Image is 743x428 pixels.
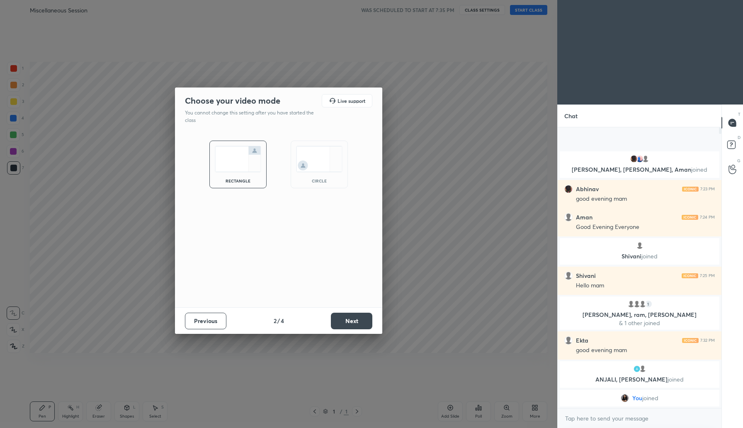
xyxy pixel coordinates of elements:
img: abfd94bb2e874892bae39d7c49f91136.jpg [564,185,573,193]
p: G [737,158,741,164]
button: Previous [185,313,226,329]
div: 7:24 PM [700,215,715,220]
img: circleScreenIcon.acc0effb.svg [296,146,342,172]
span: You [632,395,642,401]
h4: 2 [274,316,277,325]
img: default.png [639,365,647,373]
div: 7:23 PM [700,187,715,192]
div: circle [303,179,336,183]
h5: Live support [338,98,365,103]
img: iconic-light.a09c19a4.png [682,187,699,192]
p: You cannot change this setting after you have started the class [185,109,319,124]
span: joined [641,252,658,260]
p: & 1 other joined [565,320,714,326]
h6: Aman [576,214,592,221]
button: Next [331,313,372,329]
div: good evening mam [576,346,715,355]
span: joined [642,395,658,401]
p: [PERSON_NAME], [PERSON_NAME], Aman [565,166,714,173]
img: iconic-light.a09c19a4.png [682,338,699,343]
img: normalScreenIcon.ae25ed63.svg [215,146,261,172]
img: default.png [641,155,650,163]
div: good evening mam [576,195,715,203]
div: grid [558,150,721,408]
img: default.png [639,300,647,308]
p: Chat [558,105,584,127]
span: joined [691,165,707,173]
div: Hello mam [576,282,715,290]
p: D [738,134,741,141]
h6: Ekta [576,337,588,344]
p: T [738,111,741,117]
div: rectangle [221,179,255,183]
img: 3 [636,155,644,163]
img: default.png [633,300,641,308]
img: default.png [564,336,573,345]
span: joined [668,375,684,383]
div: 7:25 PM [700,273,715,278]
h2: Choose your video mode [185,95,280,106]
div: 7:32 PM [700,338,715,343]
p: Shivani [565,253,714,260]
p: ANJALI, [PERSON_NAME] [565,376,714,383]
p: [PERSON_NAME], ram, [PERSON_NAME] [565,311,714,318]
img: default.png [564,272,573,280]
h6: Shivani [576,272,596,280]
img: default.png [636,241,644,250]
h6: Abhinav [576,185,599,193]
img: iconic-light.a09c19a4.png [682,273,698,278]
h4: / [277,316,280,325]
div: 1 [644,300,653,308]
img: default.png [627,300,635,308]
h4: 4 [281,316,284,325]
img: a6e5171327a049c58f15292e696f5022.jpg [633,365,641,373]
img: default.png [564,213,573,221]
img: 5a77a23054704c85928447797e7c5680.jpg [621,394,629,402]
img: iconic-light.a09c19a4.png [682,215,698,220]
div: Good Evening Everyone [576,223,715,231]
img: abfd94bb2e874892bae39d7c49f91136.jpg [630,155,638,163]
